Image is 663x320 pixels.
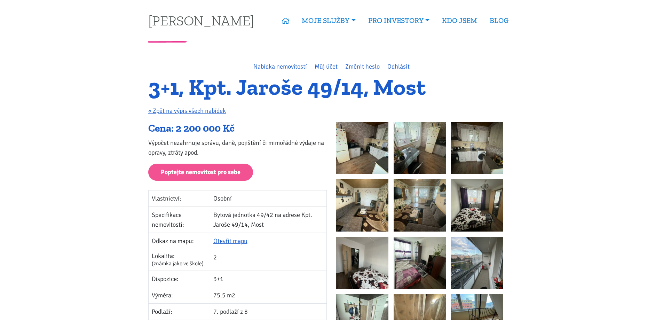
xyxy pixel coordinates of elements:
td: Podlaží: [149,303,210,320]
td: Výměra: [149,287,210,303]
td: 3+1 [210,271,326,287]
td: Osobní [210,190,326,206]
a: PRO INVESTORY [362,13,436,29]
a: Poptejte nemovitost pro sebe [148,164,253,181]
a: Otevřít mapu [213,237,247,245]
a: [PERSON_NAME] [148,14,254,27]
td: 7. podlaží z 8 [210,303,326,320]
td: Dispozice: [149,271,210,287]
td: Odkaz na mapu: [149,233,210,249]
p: Výpočet nezahrnuje správu, daně, pojištění či mimořádné výdaje na opravy, ztráty apod. [148,138,327,157]
a: Nabídka nemovitostí [253,63,307,70]
td: Specifikace nemovitosti: [149,206,210,233]
div: Cena: 2 200 000 Kč [148,122,327,135]
a: Můj účet [315,63,338,70]
a: Odhlásit [387,63,410,70]
a: BLOG [483,13,515,29]
td: 2 [210,249,326,271]
td: Vlastnictví: [149,190,210,206]
a: MOJE SLUŽBY [295,13,362,29]
td: 75.5 m2 [210,287,326,303]
h1: 3+1, Kpt. Jaroše 49/14, Most [148,78,515,97]
span: (známka jako ve škole) [152,260,204,267]
a: Změnit heslo [345,63,380,70]
a: KDO JSEM [436,13,483,29]
td: Lokalita: [149,249,210,271]
td: Bytová jednotka 49/42 na adrese Kpt. Jaroše 49/14, Most [210,206,326,233]
a: « Zpět na výpis všech nabídek [148,107,226,115]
